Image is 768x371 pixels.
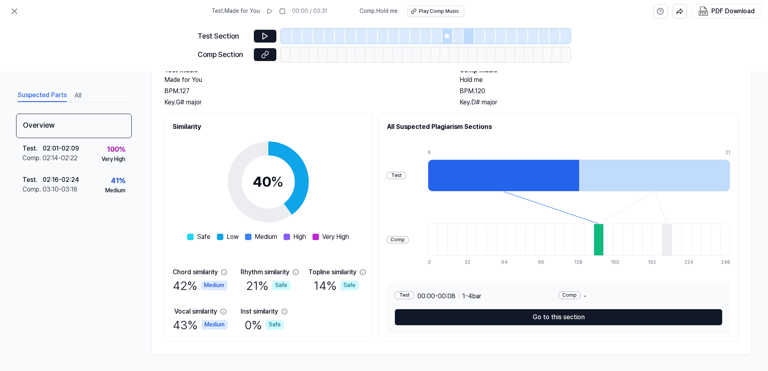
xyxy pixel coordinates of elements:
div: Key. G# major [164,98,443,107]
div: BPM. 127 [164,86,443,96]
span: 1 - 4 bar [462,291,481,301]
div: 100 % [107,144,125,155]
div: Test . [22,175,43,185]
span: Comp . Hold me [359,7,398,15]
button: Play Comp Music [407,6,464,17]
div: Inst similarity [241,307,278,316]
div: Play Comp Music [419,8,459,15]
div: 192 [648,259,658,266]
div: Safe [266,320,284,330]
div: Test . [22,144,43,153]
div: 03:10 - 03:18 [43,185,78,194]
div: Medium [105,187,125,195]
div: Very High [102,155,125,163]
img: share [676,8,683,15]
div: Vocal similarity [174,307,217,316]
div: 32 [464,259,474,266]
button: Suspected Parts [18,89,67,102]
div: 14 % [314,277,359,294]
div: Test [387,172,406,179]
span: High [293,232,306,242]
div: 0 [428,259,437,266]
div: 21 [725,149,730,156]
span: 00:00 - 00:08 [417,291,455,301]
div: Key. D# major [460,98,739,107]
svg: help [657,7,664,15]
div: 21 % [246,277,290,294]
div: 40 [253,171,284,193]
div: 224 [684,259,694,266]
div: 64 [501,259,511,266]
div: PDF Download [711,6,755,16]
h2: All Suspected Plagiarism Sections [387,122,730,132]
div: 160 [611,259,621,266]
div: 248 [721,259,730,266]
button: All [75,89,81,102]
div: 6 [428,149,579,156]
div: 41 % [111,175,125,187]
div: Medium [201,281,227,290]
div: Test Section [198,31,249,42]
span: Test . Made for You [212,7,260,15]
button: PDF Download [697,4,756,18]
div: Chord similarity [173,267,218,277]
div: Safe [340,281,359,290]
div: Topline similarity [308,267,356,277]
div: Comp Section [198,49,249,61]
div: Comp [559,291,580,299]
div: 128 [574,259,584,266]
div: Test [395,291,414,299]
div: Comp . [22,153,43,163]
div: 02:14 - 02:22 [43,153,78,163]
div: 02:01 - 02:09 [43,144,79,153]
div: Medium [201,320,228,330]
h2: Hold me [460,75,739,85]
span: Very High [322,232,349,242]
div: BPM. 120 [460,86,739,96]
div: Comp . [22,185,43,194]
div: - [559,291,723,301]
span: Low [227,232,239,242]
span: Medium [255,232,277,242]
div: 42 % [173,277,227,294]
div: Rhythm similarity [241,267,289,277]
div: Safe [272,281,290,290]
div: 02:16 - 02:24 [43,175,79,185]
img: PDF Download [699,6,708,16]
div: 0 % [245,316,284,333]
button: Go to this section [395,309,722,325]
div: Overview [16,114,132,138]
div: 43 % [173,316,228,333]
h2: Similarity [173,122,364,132]
span: % [271,173,284,190]
span: Safe [197,232,210,242]
button: help [653,4,668,18]
div: 00:00 / 03:31 [292,7,327,15]
div: Comp [387,236,409,244]
h2: Made for You [164,75,443,85]
div: 96 [538,259,547,266]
